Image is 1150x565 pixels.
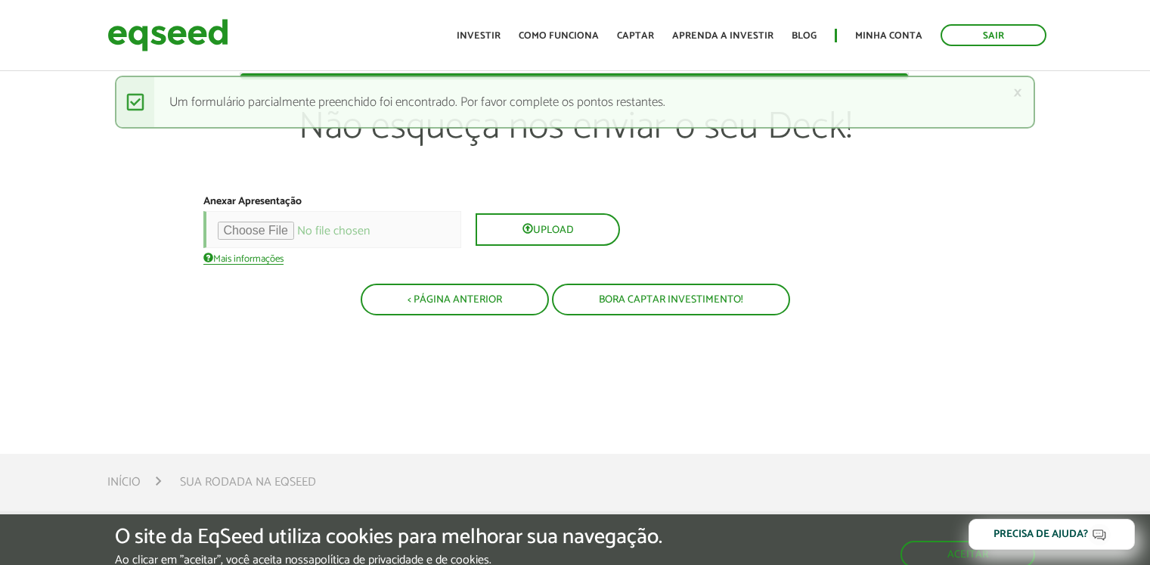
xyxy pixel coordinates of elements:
button: Upload [476,213,620,246]
a: Aprenda a investir [672,31,773,41]
h5: O site da EqSeed utiliza cookies para melhorar sua navegação. [115,526,662,549]
a: Investir [457,31,501,41]
label: Anexar Apresentação [203,197,302,207]
a: Sair [941,24,1046,46]
a: Início [107,477,141,489]
button: Bora captar investimento! [552,284,790,315]
div: Um formulário parcialmente preenchido foi encontrado. Por favor complete os pontos restantes. [115,76,1035,129]
li: Sua rodada na EqSeed [180,472,316,492]
a: Como funciona [519,31,599,41]
p: Não esqueça nos enviar o seu Deck! [240,104,910,195]
a: Blog [792,31,817,41]
a: Mais informações [203,252,284,265]
a: Captar [617,31,654,41]
a: × [1013,85,1022,101]
a: Minha conta [855,31,922,41]
img: EqSeed [107,15,228,55]
button: < Página Anterior [361,284,549,315]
